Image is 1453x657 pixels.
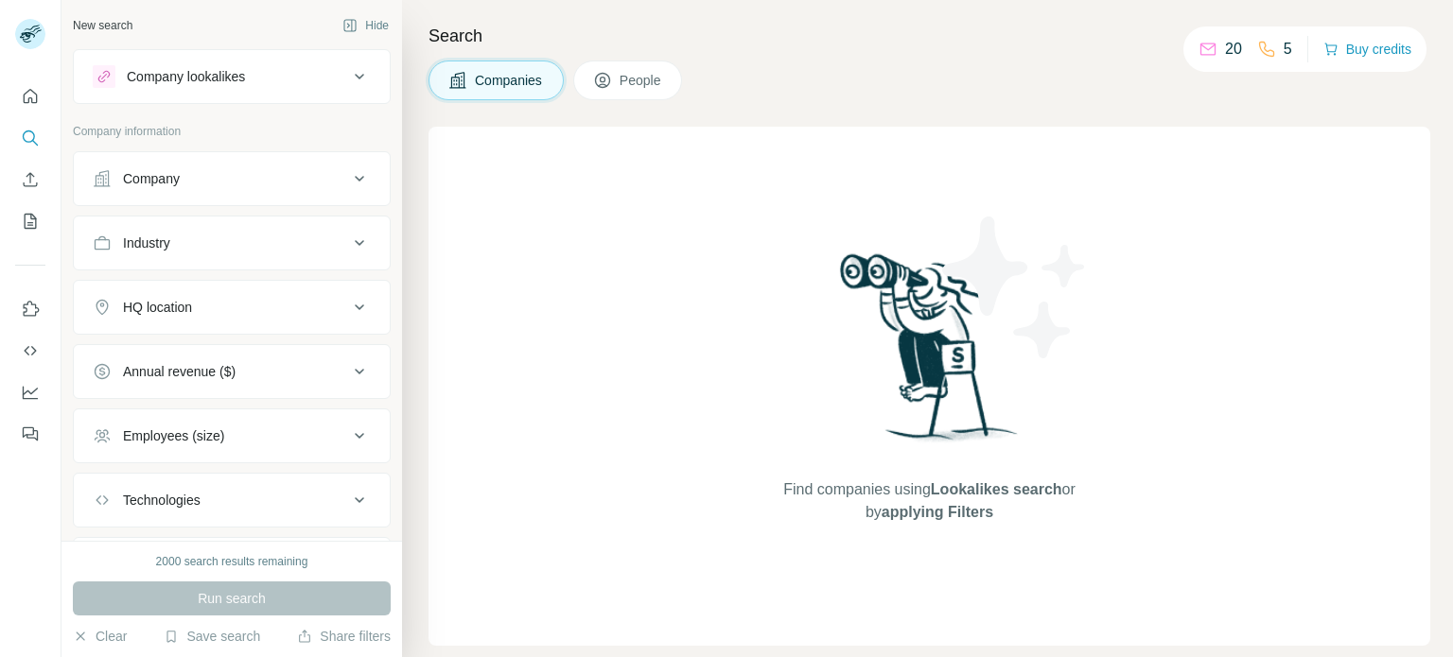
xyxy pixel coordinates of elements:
[832,249,1028,459] img: Surfe Illustration - Woman searching with binoculars
[15,121,45,155] button: Search
[156,553,308,570] div: 2000 search results remaining
[164,627,260,646] button: Save search
[123,298,192,317] div: HQ location
[123,169,180,188] div: Company
[429,23,1430,49] h4: Search
[930,202,1100,372] img: Surfe Illustration - Stars
[329,11,402,40] button: Hide
[15,417,45,451] button: Feedback
[123,426,224,445] div: Employees (size)
[74,220,390,266] button: Industry
[15,204,45,238] button: My lists
[74,285,390,330] button: HQ location
[15,79,45,113] button: Quick start
[15,375,45,409] button: Dashboard
[1323,36,1411,62] button: Buy credits
[73,17,132,34] div: New search
[1284,38,1292,61] p: 5
[74,413,390,458] button: Employees (size)
[127,67,245,86] div: Company lookalikes
[123,491,201,510] div: Technologies
[73,627,127,646] button: Clear
[620,71,663,90] span: People
[1225,38,1242,61] p: 20
[882,504,993,520] span: applying Filters
[15,292,45,326] button: Use Surfe on LinkedIn
[123,362,236,381] div: Annual revenue ($)
[73,123,391,140] p: Company information
[123,233,170,252] div: Industry
[15,334,45,368] button: Use Surfe API
[15,163,45,197] button: Enrich CSV
[475,71,544,90] span: Companies
[297,627,391,646] button: Share filters
[74,477,390,523] button: Technologies
[74,156,390,201] button: Company
[778,478,1080,524] span: Find companies using or by
[931,481,1062,497] span: Lookalikes search
[74,54,390,99] button: Company lookalikes
[74,349,390,394] button: Annual revenue ($)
